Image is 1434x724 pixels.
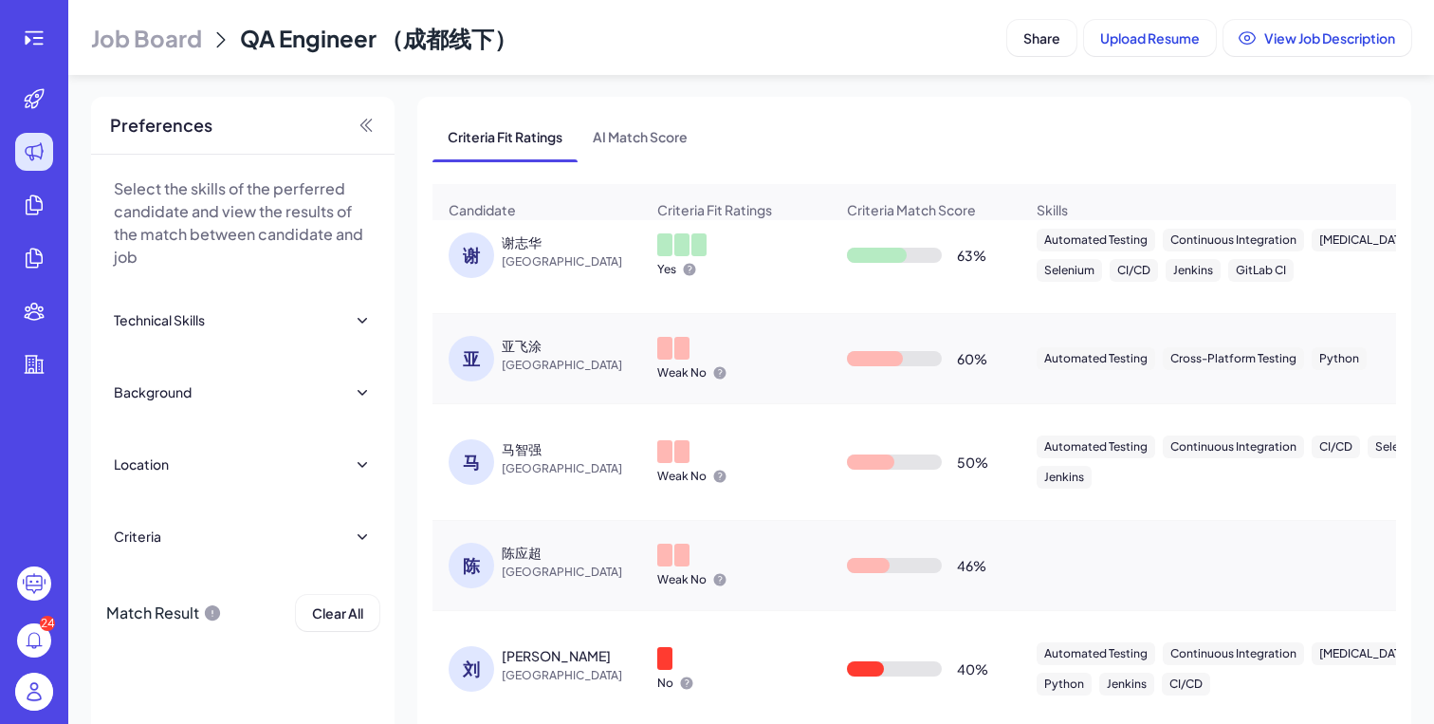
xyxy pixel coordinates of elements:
[1099,673,1154,696] div: Jenkins
[1084,20,1216,56] button: Upload Resume
[1100,29,1200,46] span: Upload Resume
[1037,466,1092,489] div: Jenkins
[847,200,976,219] span: Criteria Match Score
[432,112,578,161] span: Criteria Fit Ratings
[114,455,169,473] div: Location
[449,543,494,588] div: 陈
[1037,200,1068,219] span: Skills
[957,246,986,265] div: 63 %
[502,252,644,271] span: [GEOGRAPHIC_DATA]
[657,676,673,691] p: No
[502,459,644,478] span: [GEOGRAPHIC_DATA]
[957,556,986,575] div: 46 %
[312,604,363,622] span: Clear All
[91,23,202,53] span: Job Board
[1312,436,1360,458] div: CI/CD
[114,310,205,329] div: Technical Skills
[240,24,517,52] span: QA Engineer （成都线下）
[449,200,516,219] span: Candidate
[40,616,55,631] div: 24
[1312,347,1367,370] div: Python
[502,336,542,355] div: 亚飞涂
[657,469,707,484] p: Weak No
[657,365,707,381] p: Weak No
[15,673,53,711] img: user_logo.png
[449,336,494,381] div: 亚
[502,646,611,665] div: 刘旭亮
[1163,229,1304,251] div: Continuous Integration
[1163,642,1304,665] div: Continuous Integration
[957,659,988,678] div: 40 %
[1163,347,1304,370] div: Cross-Platform Testing
[578,112,703,161] span: AI Match Score
[296,595,379,631] button: Clear All
[957,349,987,368] div: 60 %
[449,232,494,278] div: 谢
[1163,436,1304,458] div: Continuous Integration
[657,200,772,219] span: Criteria Fit Ratings
[1037,229,1155,251] div: Automated Testing
[957,453,988,472] div: 50 %
[1223,20,1411,56] button: View Job Description
[1110,259,1158,282] div: CI/CD
[502,356,644,375] span: [GEOGRAPHIC_DATA]
[1023,29,1060,46] span: Share
[1264,29,1395,46] span: View Job Description
[110,112,212,139] span: Preferences
[657,262,676,277] p: Yes
[114,527,161,546] div: Criteria
[1162,673,1210,696] div: CI/CD
[1312,642,1418,665] div: [MEDICAL_DATA]
[502,439,542,458] div: 马智强
[502,543,542,562] div: 陈应超
[1037,642,1155,665] div: Automated Testing
[1368,436,1433,458] div: Selenium
[449,439,494,485] div: 马
[1037,673,1092,696] div: Python
[114,382,192,401] div: Background
[657,572,707,587] p: Weak No
[1007,20,1076,56] button: Share
[502,232,542,251] div: 谢志华
[1312,229,1418,251] div: [MEDICAL_DATA]
[449,646,494,692] div: 刘
[1037,259,1102,282] div: Selenium
[502,563,644,582] span: [GEOGRAPHIC_DATA]
[1037,436,1155,458] div: Automated Testing
[1228,259,1294,282] div: GitLab CI
[114,177,372,269] p: Select the skills of the perferred candidate and view the results of the match between candidate ...
[1166,259,1221,282] div: Jenkins
[1037,347,1155,370] div: Automated Testing
[106,595,222,631] div: Match Result
[502,666,644,685] span: [GEOGRAPHIC_DATA]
